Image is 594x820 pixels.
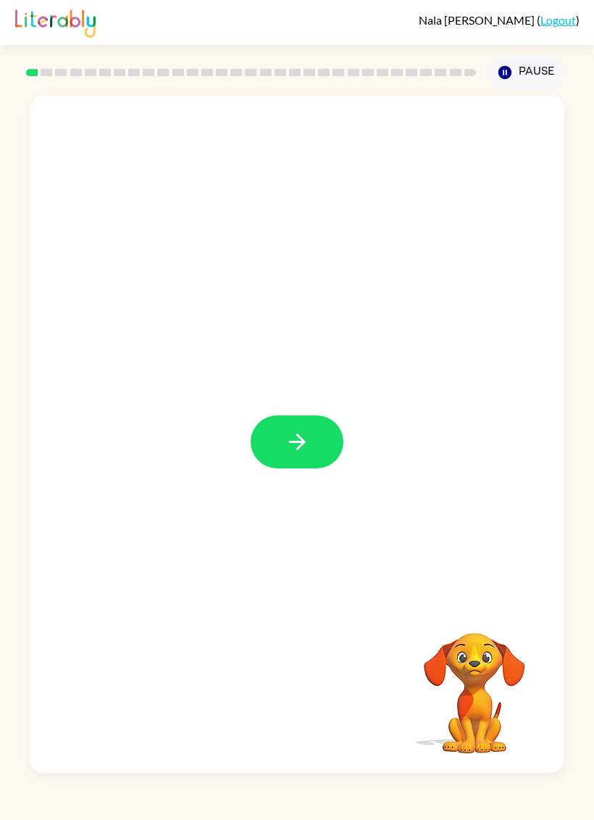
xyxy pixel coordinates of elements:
[402,610,547,755] video: Your browser must support playing .mp4 files to use Literably. Please try using another browser.
[540,13,576,27] a: Logout
[15,6,96,38] img: Literably
[419,13,580,27] div: ( )
[419,13,537,27] span: Nala [PERSON_NAME]
[490,56,564,89] button: Pause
